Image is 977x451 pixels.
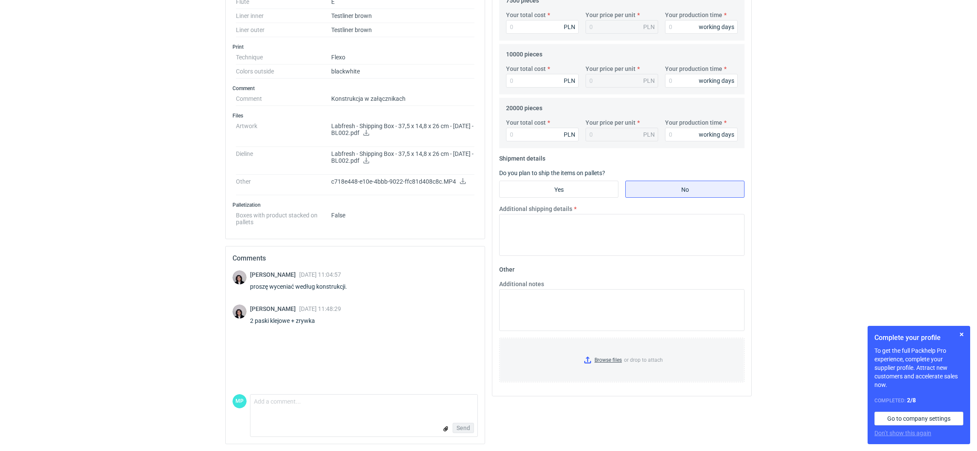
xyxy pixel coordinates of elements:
[665,74,738,88] input: 0
[331,9,474,23] dd: Testliner brown
[500,338,744,382] label: or drop to attach
[236,119,331,147] dt: Artwork
[232,253,478,264] h2: Comments
[499,170,605,176] label: Do you plan to ship the items on pallets?
[232,394,247,408] figcaption: MP
[232,112,478,119] h3: Files
[499,181,618,198] label: Yes
[699,76,734,85] div: working days
[956,329,967,340] button: Skip for now
[331,178,474,186] p: c718e448-e10e-4bbb-9022-ffc81d408c8c.MP4
[874,412,963,425] a: Go to company settings
[665,64,722,73] label: Your production time
[874,346,963,389] p: To get the full Packhelp Pro experience, complete your supplier profile. Attract new customers an...
[236,50,331,64] dt: Technique
[236,208,331,225] dt: Boxes with product stacked on pallets
[453,423,474,433] button: Send
[506,74,579,88] input: 0
[506,64,546,73] label: Your total cost
[564,76,575,85] div: PLN
[232,85,478,92] h3: Comment
[331,123,474,137] p: Labfresh - Shipping Box - 37,5 x 14,8 x 26 cm - [DATE] - BL002.pdf
[236,175,331,196] dt: Other
[331,208,474,225] dd: False
[506,101,542,111] legend: 20000 pieces
[506,47,542,58] legend: 10000 pieces
[665,20,738,34] input: 0
[232,394,247,408] div: Martyna Paroń
[586,11,636,19] label: Your price per unit
[236,64,331,79] dt: Colors outside
[665,128,738,141] input: 0
[499,280,544,288] label: Additional notes
[250,271,299,278] span: [PERSON_NAME]
[299,305,341,312] span: [DATE] 11:48:29
[874,429,931,437] button: Don’t show this again
[331,92,474,106] dd: Konstrukcja w załącznikach
[250,282,357,291] div: proszę wyceniać według konstrukcji.
[506,11,546,19] label: Your total cost
[236,9,331,23] dt: Liner inner
[506,128,579,141] input: 0
[331,50,474,64] dd: Flexo
[236,147,331,175] dt: Dieline
[643,76,655,85] div: PLN
[907,397,916,404] strong: 2 / 8
[232,305,247,319] img: Sebastian Markut
[506,118,546,127] label: Your total cost
[643,130,655,139] div: PLN
[586,118,636,127] label: Your price per unit
[456,425,470,431] span: Send
[299,271,341,278] span: [DATE] 11:04:57
[236,23,331,37] dt: Liner outer
[665,11,722,19] label: Your production time
[499,205,572,213] label: Additional shipping details
[625,181,745,198] label: No
[586,64,636,73] label: Your price per unit
[699,23,734,31] div: working days
[874,396,963,405] div: Completed:
[250,305,299,312] span: [PERSON_NAME]
[331,150,474,165] p: Labfresh - Shipping Box - 37,5 x 14,8 x 26 cm - [DATE] - BL002.pdf
[250,316,341,325] div: 2 paski klejowe + zrywka
[232,270,247,284] img: Sebastian Markut
[506,20,579,34] input: 0
[331,23,474,37] dd: Testliner brown
[564,23,575,31] div: PLN
[499,263,515,273] legend: Other
[236,92,331,106] dt: Comment
[232,202,478,208] h3: Palletization
[643,23,655,31] div: PLN
[699,130,734,139] div: working days
[874,333,963,343] h1: Complete your profile
[665,118,722,127] label: Your production time
[564,130,575,139] div: PLN
[331,64,474,79] dd: black white
[232,44,478,50] h3: Print
[499,152,545,162] legend: Shipment details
